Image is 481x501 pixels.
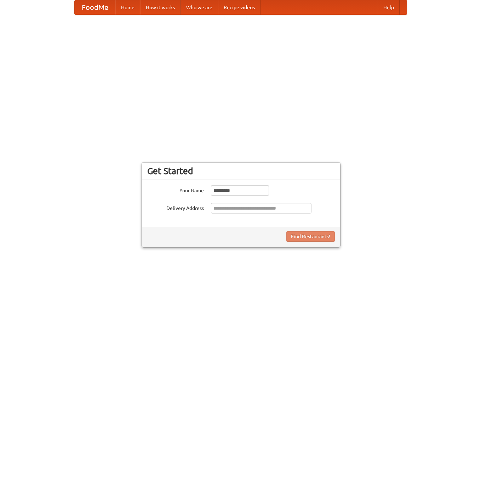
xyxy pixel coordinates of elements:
h3: Get Started [147,166,335,176]
a: Help [378,0,400,15]
a: Recipe videos [218,0,260,15]
a: How it works [140,0,181,15]
label: Delivery Address [147,203,204,212]
button: Find Restaurants! [286,231,335,242]
a: Home [115,0,140,15]
a: Who we are [181,0,218,15]
label: Your Name [147,185,204,194]
a: FoodMe [75,0,115,15]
